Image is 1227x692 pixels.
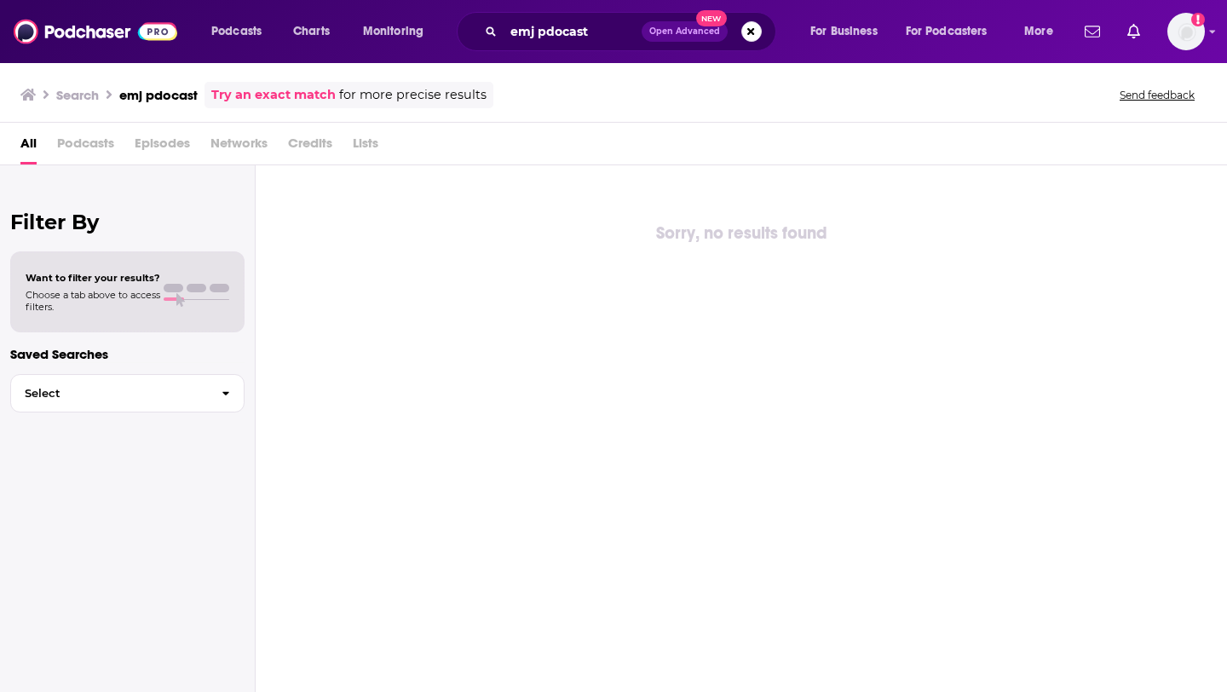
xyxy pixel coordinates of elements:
span: New [696,10,727,26]
h2: Filter By [10,210,245,234]
p: Saved Searches [10,346,245,362]
input: Search podcasts, credits, & more... [504,18,642,45]
span: Credits [288,130,332,164]
span: Want to filter your results? [26,272,160,284]
span: Monitoring [363,20,423,43]
span: Episodes [135,130,190,164]
button: open menu [199,18,284,45]
a: Try an exact match [211,85,336,105]
span: More [1024,20,1053,43]
button: Select [10,374,245,412]
span: Open Advanced [649,27,720,36]
button: Send feedback [1115,88,1200,102]
span: Networks [210,130,268,164]
span: For Podcasters [906,20,988,43]
a: Show notifications dropdown [1120,17,1147,46]
img: Podchaser - Follow, Share and Rate Podcasts [14,15,177,48]
span: For Business [810,20,878,43]
span: Podcasts [211,20,262,43]
button: open menu [798,18,899,45]
a: All [20,130,37,164]
span: Choose a tab above to access filters. [26,289,160,313]
button: Show profile menu [1167,13,1205,50]
a: Show notifications dropdown [1078,17,1107,46]
svg: Add a profile image [1191,13,1205,26]
span: Logged in as megcassidy [1167,13,1205,50]
div: Sorry, no results found [256,220,1227,247]
h3: Search [56,87,99,103]
img: User Profile [1167,13,1205,50]
span: Podcasts [57,130,114,164]
span: Select [11,388,208,399]
button: open menu [895,18,1012,45]
div: Search podcasts, credits, & more... [473,12,792,51]
a: Charts [282,18,340,45]
span: Lists [353,130,378,164]
button: Open AdvancedNew [642,21,728,42]
span: for more precise results [339,85,487,105]
button: open menu [1012,18,1074,45]
span: Charts [293,20,330,43]
button: open menu [351,18,446,45]
h3: emj pdocast [119,87,198,103]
